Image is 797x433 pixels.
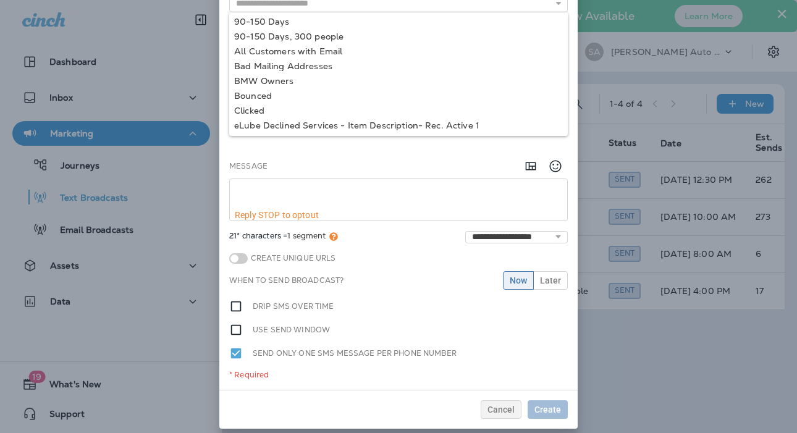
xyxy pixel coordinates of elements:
div: 90-150 Days [234,17,563,27]
label: Send only one SMS message per phone number [253,347,457,360]
div: Bad Mailing Addresses [234,61,563,71]
div: eLube Declined Services - Item Description- Rec. Active 1 [234,120,563,130]
div: Bounced [234,91,563,101]
label: Drip SMS over time [253,300,334,313]
span: Now [510,276,527,285]
label: When to send broadcast? [229,275,344,285]
div: BMW Owners [234,76,563,86]
label: Message [229,161,268,171]
button: Add in a premade template [518,154,543,179]
div: Clicked [234,106,563,116]
span: 1 segment [287,230,326,241]
span: Reply STOP to optout [235,210,319,220]
button: Cancel [481,400,521,419]
span: Create [534,405,561,414]
button: Now [503,271,534,290]
button: Select an emoji [543,154,568,179]
label: Use send window [253,323,330,337]
span: Cancel [487,405,515,414]
label: Create Unique URLs [248,253,336,263]
button: Later [533,271,568,290]
span: 21* characters = [229,231,338,243]
span: Later [540,276,561,285]
div: * Required [229,370,568,380]
button: Create [528,400,568,419]
div: ISI Declined Services - Item Description - Rec. Active [234,135,563,145]
div: 90-150 Days, 300 people [234,32,563,41]
div: All Customers with Email [234,46,563,56]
